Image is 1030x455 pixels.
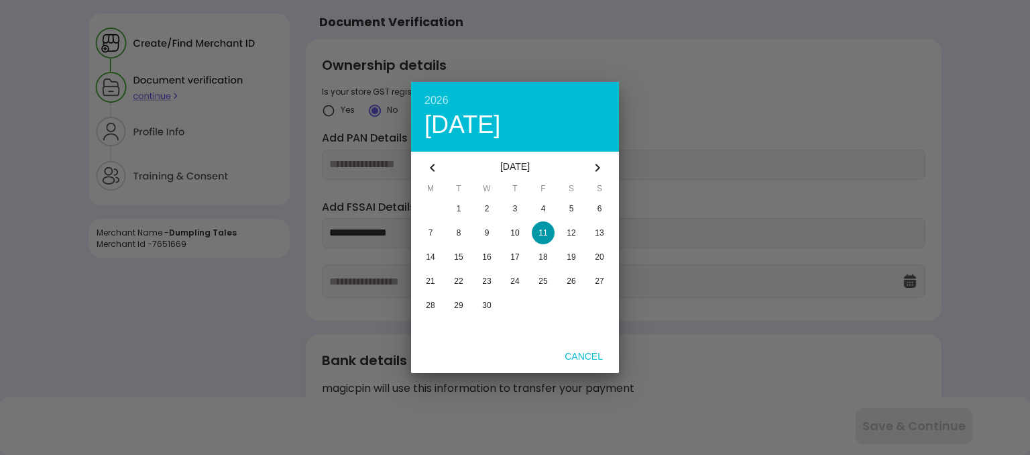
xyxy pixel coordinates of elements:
span: 30 [482,301,491,310]
button: 1 [445,197,473,220]
button: 13 [585,221,614,244]
span: 15 [454,252,463,262]
button: Cancel [554,344,614,368]
button: 26 [557,270,585,293]
button: 27 [585,270,614,293]
button: 24 [501,270,529,293]
span: S [585,184,614,197]
button: 5 [557,197,585,220]
button: 6 [585,197,614,220]
span: 27 [595,276,604,286]
span: T [501,184,529,197]
div: [DATE] [424,113,606,137]
span: 17 [510,252,519,262]
span: 1 [457,204,461,213]
span: 2 [485,204,490,213]
button: 9 [473,221,501,244]
span: 22 [454,276,463,286]
span: T [445,184,473,197]
span: 19 [567,252,575,262]
span: 6 [597,204,602,213]
button: 3 [501,197,529,220]
button: 21 [416,270,445,293]
span: 26 [567,276,575,286]
button: 8 [445,221,473,244]
button: 2 [473,197,501,220]
div: [DATE] [449,152,581,184]
span: 28 [426,301,435,310]
button: 4 [529,197,557,220]
button: 10 [501,221,529,244]
button: 14 [416,246,445,268]
span: Cancel [554,351,614,362]
button: 20 [585,246,614,268]
span: 23 [482,276,491,286]
button: 29 [445,294,473,317]
span: 4 [541,204,546,213]
span: 14 [426,252,435,262]
button: 28 [416,294,445,317]
span: 11 [538,228,547,238]
span: 18 [538,252,547,262]
span: 7 [428,228,433,238]
span: 5 [569,204,574,213]
span: 9 [485,228,490,238]
span: S [557,184,585,197]
button: 18 [529,246,557,268]
button: 22 [445,270,473,293]
button: 12 [557,221,585,244]
span: F [529,184,557,197]
button: 11 [529,221,557,244]
button: 7 [416,221,445,244]
span: W [473,184,501,197]
span: 8 [457,228,461,238]
span: M [416,184,445,197]
span: 3 [513,204,518,213]
button: 30 [473,294,501,317]
button: 23 [473,270,501,293]
span: 24 [510,276,519,286]
button: 17 [501,246,529,268]
button: 19 [557,246,585,268]
span: 20 [595,252,604,262]
span: 13 [595,228,604,238]
span: 10 [510,228,519,238]
button: 25 [529,270,557,293]
span: 29 [454,301,463,310]
span: 12 [567,228,575,238]
button: 15 [445,246,473,268]
span: 21 [426,276,435,286]
span: 16 [482,252,491,262]
button: 16 [473,246,501,268]
span: 25 [538,276,547,286]
div: 2026 [424,95,606,106]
